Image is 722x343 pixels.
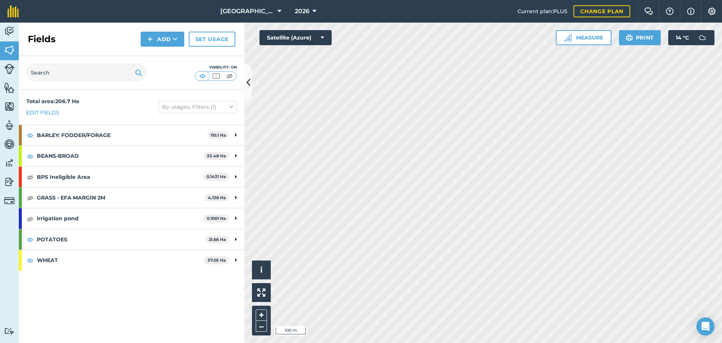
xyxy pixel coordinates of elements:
div: Open Intercom Messenger [696,317,714,335]
button: + [256,309,267,321]
span: [GEOGRAPHIC_DATA] [220,7,275,16]
button: – [256,321,267,332]
div: POTATOES21.66 Ha [19,229,244,250]
strong: POTATOES [37,229,205,250]
div: irrigation pond0.1001 Ha [19,208,244,229]
strong: GRASS - EFA MARGIN 2M [37,188,205,208]
img: svg+xml;base64,PD94bWwgdmVyc2lvbj0iMS4wIiBlbmNvZGluZz0idXRmLTgiPz4KPCEtLSBHZW5lcmF0b3I6IEFkb2JlIE... [4,139,15,150]
img: svg+xml;base64,PHN2ZyB4bWxucz0iaHR0cDovL3d3dy53My5vcmcvMjAwMC9zdmciIHdpZHRoPSI1MCIgaGVpZ2h0PSI0MC... [198,72,207,80]
img: svg+xml;base64,PHN2ZyB4bWxucz0iaHR0cDovL3d3dy53My5vcmcvMjAwMC9zdmciIHdpZHRoPSIxOCIgaGVpZ2h0PSIyNC... [27,193,33,202]
div: BPS Ineligible Area0.1431 Ha [19,167,244,187]
strong: BPS Ineligible Area [37,167,203,187]
strong: 33.48 Ha [207,153,226,159]
img: A question mark icon [665,8,674,15]
img: Two speech bubbles overlapping with the left bubble in the forefront [644,8,653,15]
img: svg+xml;base64,PD94bWwgdmVyc2lvbj0iMS4wIiBlbmNvZGluZz0idXRmLTgiPz4KPCEtLSBHZW5lcmF0b3I6IEFkb2JlIE... [695,30,710,45]
strong: BEANS-BROAD [37,146,203,166]
img: svg+xml;base64,PHN2ZyB4bWxucz0iaHR0cDovL3d3dy53My5vcmcvMjAwMC9zdmciIHdpZHRoPSIxOCIgaGVpZ2h0PSIyNC... [27,256,33,265]
span: i [260,265,262,274]
button: Print [619,30,661,45]
span: Current plan : PLUS [517,7,567,15]
input: Search [26,64,147,82]
button: i [252,261,271,279]
img: fieldmargin Logo [8,5,19,17]
img: svg+xml;base64,PHN2ZyB4bWxucz0iaHR0cDovL3d3dy53My5vcmcvMjAwMC9zdmciIHdpZHRoPSIxOCIgaGVpZ2h0PSIyNC... [27,172,33,181]
strong: 4.138 Ha [208,195,226,200]
h2: Fields [28,33,56,45]
img: svg+xml;base64,PHN2ZyB4bWxucz0iaHR0cDovL3d3dy53My5vcmcvMjAwMC9zdmciIHdpZHRoPSIxOSIgaGVpZ2h0PSIyNC... [135,68,142,77]
img: svg+xml;base64,PHN2ZyB4bWxucz0iaHR0cDovL3d3dy53My5vcmcvMjAwMC9zdmciIHdpZHRoPSIxOCIgaGVpZ2h0PSIyNC... [27,152,33,161]
img: svg+xml;base64,PHN2ZyB4bWxucz0iaHR0cDovL3d3dy53My5vcmcvMjAwMC9zdmciIHdpZHRoPSI1NiIgaGVpZ2h0PSI2MC... [4,101,15,112]
img: svg+xml;base64,PHN2ZyB4bWxucz0iaHR0cDovL3d3dy53My5vcmcvMjAwMC9zdmciIHdpZHRoPSI1NiIgaGVpZ2h0PSI2MC... [4,82,15,93]
img: svg+xml;base64,PD94bWwgdmVyc2lvbj0iMS4wIiBlbmNvZGluZz0idXRmLTgiPz4KPCEtLSBHZW5lcmF0b3I6IEFkb2JlIE... [4,195,15,206]
button: Satellite (Azure) [259,30,332,45]
strong: Total area : 206.7 Ha [26,98,79,105]
button: Add [141,32,184,47]
a: Change plan [573,5,630,17]
strong: 37.05 Ha [208,258,226,263]
img: svg+xml;base64,PD94bWwgdmVyc2lvbj0iMS4wIiBlbmNvZGluZz0idXRmLTgiPz4KPCEtLSBHZW5lcmF0b3I6IEFkb2JlIE... [4,26,15,37]
img: A cog icon [707,8,716,15]
a: Edit fields [26,108,59,117]
strong: 0.1431 Ha [206,174,226,179]
img: svg+xml;base64,PHN2ZyB4bWxucz0iaHR0cDovL3d3dy53My5vcmcvMjAwMC9zdmciIHdpZHRoPSI1MCIgaGVpZ2h0PSI0MC... [211,72,221,80]
img: svg+xml;base64,PHN2ZyB4bWxucz0iaHR0cDovL3d3dy53My5vcmcvMjAwMC9zdmciIHdpZHRoPSI1MCIgaGVpZ2h0PSI0MC... [225,72,234,80]
strong: 110.1 Ha [211,133,226,138]
button: By usages, Filters (1) [159,101,237,113]
img: svg+xml;base64,PHN2ZyB4bWxucz0iaHR0cDovL3d3dy53My5vcmcvMjAwMC9zdmciIHdpZHRoPSIxNyIgaGVpZ2h0PSIxNy... [687,7,695,16]
img: svg+xml;base64,PD94bWwgdmVyc2lvbj0iMS4wIiBlbmNvZGluZz0idXRmLTgiPz4KPCEtLSBHZW5lcmF0b3I6IEFkb2JlIE... [4,157,15,169]
div: BARLEY: FODDER/FORAGE110.1 Ha [19,125,244,145]
div: WHEAT37.05 Ha [19,250,244,270]
button: Measure [556,30,611,45]
img: svg+xml;base64,PD94bWwgdmVyc2lvbj0iMS4wIiBlbmNvZGluZz0idXRmLTgiPz4KPCEtLSBHZW5lcmF0b3I6IEFkb2JlIE... [4,120,15,131]
img: svg+xml;base64,PHN2ZyB4bWxucz0iaHR0cDovL3d3dy53My5vcmcvMjAwMC9zdmciIHdpZHRoPSIxOCIgaGVpZ2h0PSIyNC... [27,131,33,140]
img: svg+xml;base64,PHN2ZyB4bWxucz0iaHR0cDovL3d3dy53My5vcmcvMjAwMC9zdmciIHdpZHRoPSIxOCIgaGVpZ2h0PSIyNC... [27,214,33,223]
strong: irrigation pond [37,208,203,229]
button: 14 °C [668,30,714,45]
strong: WHEAT [37,250,204,270]
div: GRASS - EFA MARGIN 2M4.138 Ha [19,188,244,208]
strong: 21.66 Ha [209,237,226,242]
div: BEANS-BROAD33.48 Ha [19,146,244,166]
img: svg+xml;base64,PD94bWwgdmVyc2lvbj0iMS4wIiBlbmNvZGluZz0idXRmLTgiPz4KPCEtLSBHZW5lcmF0b3I6IEFkb2JlIE... [4,176,15,188]
img: svg+xml;base64,PHN2ZyB4bWxucz0iaHR0cDovL3d3dy53My5vcmcvMjAwMC9zdmciIHdpZHRoPSIxOSIgaGVpZ2h0PSIyNC... [626,33,633,42]
span: 14 ° C [676,30,689,45]
strong: 0.1001 Ha [207,216,226,221]
img: Four arrows, one pointing top left, one top right, one bottom right and the last bottom left [257,288,265,297]
img: svg+xml;base64,PD94bWwgdmVyc2lvbj0iMS4wIiBlbmNvZGluZz0idXRmLTgiPz4KPCEtLSBHZW5lcmF0b3I6IEFkb2JlIE... [4,328,15,335]
img: Ruler icon [564,34,572,41]
span: 2026 [295,7,309,16]
img: svg+xml;base64,PHN2ZyB4bWxucz0iaHR0cDovL3d3dy53My5vcmcvMjAwMC9zdmciIHdpZHRoPSIxOCIgaGVpZ2h0PSIyNC... [27,235,33,244]
a: Set usage [189,32,235,47]
div: Visibility: On [195,64,237,70]
strong: BARLEY: FODDER/FORAGE [37,125,207,145]
img: svg+xml;base64,PHN2ZyB4bWxucz0iaHR0cDovL3d3dy53My5vcmcvMjAwMC9zdmciIHdpZHRoPSI1NiIgaGVpZ2h0PSI2MC... [4,44,15,56]
img: svg+xml;base64,PD94bWwgdmVyc2lvbj0iMS4wIiBlbmNvZGluZz0idXRmLTgiPz4KPCEtLSBHZW5lcmF0b3I6IEFkb2JlIE... [4,64,15,74]
img: svg+xml;base64,PHN2ZyB4bWxucz0iaHR0cDovL3d3dy53My5vcmcvMjAwMC9zdmciIHdpZHRoPSIxNCIgaGVpZ2h0PSIyNC... [147,35,153,44]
